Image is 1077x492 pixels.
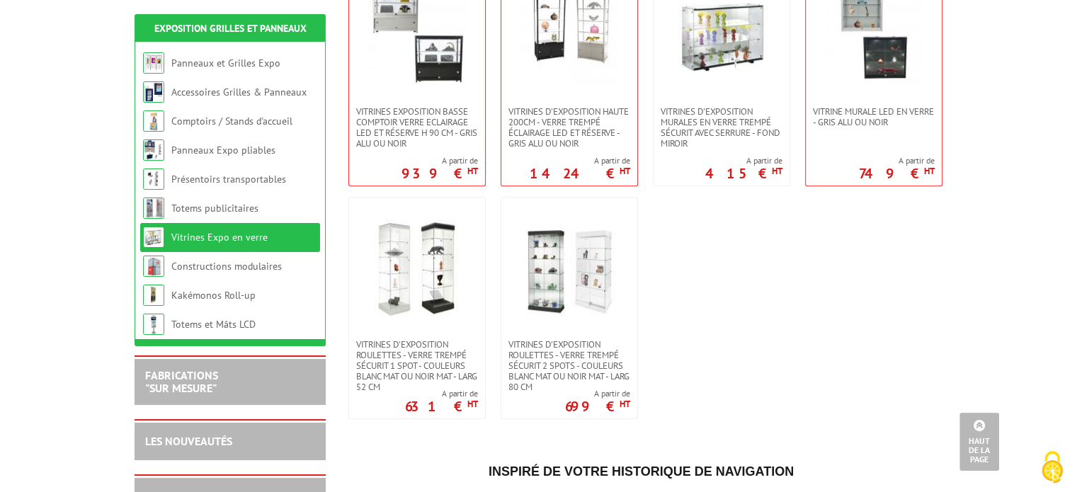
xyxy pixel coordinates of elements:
sup: HT [620,165,630,177]
img: Vitrines d'exposition roulettes - verre trempé sécurit 2 spots - couleurs blanc mat ou noir mat -... [520,219,619,318]
img: Totems et Mâts LCD [143,314,164,335]
span: VITRINES D'EXPOSITION HAUTE 200cm - VERRE TREMPé ÉCLAIRAGE LED ET RÉSERVE - GRIS ALU OU NOIR [508,106,630,149]
a: Totems et Mâts LCD [171,318,256,331]
img: Kakémonos Roll-up [143,285,164,306]
a: Vitrine Murale LED en verre - GRIS ALU OU NOIR [806,106,942,127]
a: FABRICATIONS"Sur Mesure" [145,368,218,395]
span: Inspiré de votre historique de navigation [489,464,794,479]
a: Vitrines d'exposition murales en verre trempé sécurit avec serrure - fond miroir [654,106,790,149]
img: Vitrines d'exposition roulettes - verre trempé sécurit 1 spot - couleurs blanc mat ou noir mat - ... [367,219,467,318]
button: Cookies (fenêtre modale) [1027,444,1077,492]
img: Cookies (fenêtre modale) [1035,450,1070,485]
a: LES NOUVEAUTÉS [145,434,232,448]
span: VITRINES EXPOSITION BASSE COMPTOIR VERRE ECLAIRAGE LED ET RÉSERVE H 90 CM - GRIS ALU OU NOIR [356,106,478,149]
p: 939 € [401,169,478,178]
span: A partir de [401,155,478,166]
a: Constructions modulaires [171,260,282,273]
sup: HT [467,165,478,177]
a: Comptoirs / Stands d'accueil [171,115,292,127]
img: Totems publicitaires [143,198,164,219]
span: A partir de [405,388,478,399]
span: A partir de [530,155,630,166]
sup: HT [924,165,935,177]
a: Panneaux et Grilles Expo [171,57,280,69]
img: Vitrines Expo en verre [143,227,164,248]
p: 415 € [705,169,782,178]
a: Panneaux Expo pliables [171,144,275,156]
span: A partir de [565,388,630,399]
img: Accessoires Grilles & Panneaux [143,81,164,103]
span: Vitrines d'exposition roulettes - verre trempé sécurit 1 spot - couleurs blanc mat ou noir mat - ... [356,339,478,392]
span: A partir de [859,155,935,166]
sup: HT [620,398,630,410]
span: A partir de [705,155,782,166]
span: Vitrines d'exposition roulettes - verre trempé sécurit 2 spots - couleurs blanc mat ou noir mat -... [508,339,630,392]
a: Vitrines d'exposition roulettes - verre trempé sécurit 2 spots - couleurs blanc mat ou noir mat -... [501,339,637,392]
a: Vitrines d'exposition roulettes - verre trempé sécurit 1 spot - couleurs blanc mat ou noir mat - ... [349,339,485,392]
sup: HT [772,165,782,177]
a: Totems publicitaires [171,202,258,214]
a: Présentoirs transportables [171,173,286,185]
img: Panneaux et Grilles Expo [143,52,164,74]
a: Accessoires Grilles & Panneaux [171,86,307,98]
a: Exposition Grilles et Panneaux [154,22,307,35]
p: 631 € [405,402,478,411]
img: Présentoirs transportables [143,168,164,190]
a: Haut de la page [959,413,999,471]
p: 749 € [859,169,935,178]
a: Kakémonos Roll-up [171,289,256,302]
img: Comptoirs / Stands d'accueil [143,110,164,132]
a: VITRINES EXPOSITION BASSE COMPTOIR VERRE ECLAIRAGE LED ET RÉSERVE H 90 CM - GRIS ALU OU NOIR [349,106,485,149]
p: 699 € [565,402,630,411]
a: Vitrines Expo en verre [171,231,268,244]
p: 1424 € [530,169,630,178]
span: Vitrine Murale LED en verre - GRIS ALU OU NOIR [813,106,935,127]
a: VITRINES D'EXPOSITION HAUTE 200cm - VERRE TREMPé ÉCLAIRAGE LED ET RÉSERVE - GRIS ALU OU NOIR [501,106,637,149]
sup: HT [467,398,478,410]
span: Vitrines d'exposition murales en verre trempé sécurit avec serrure - fond miroir [661,106,782,149]
img: Constructions modulaires [143,256,164,277]
img: Panneaux Expo pliables [143,139,164,161]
